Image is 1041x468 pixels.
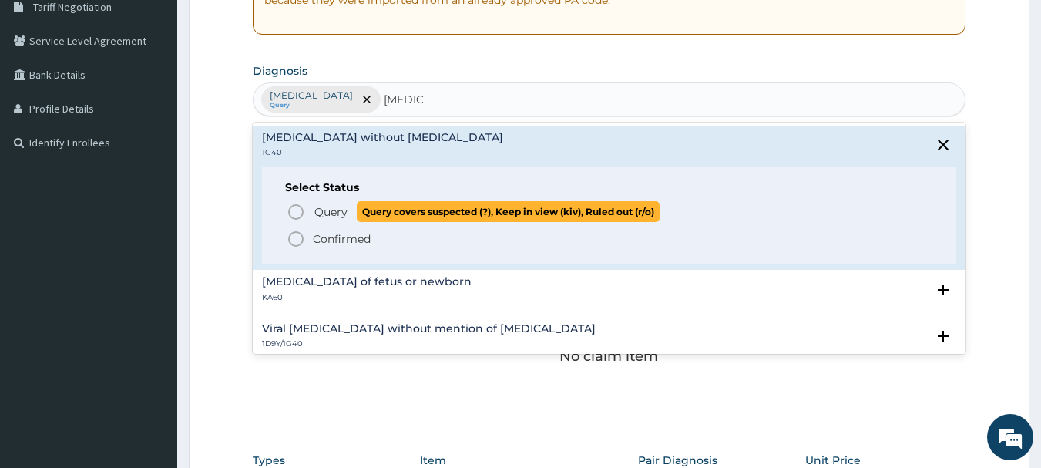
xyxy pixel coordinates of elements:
[262,323,596,335] h4: Viral [MEDICAL_DATA] without mention of [MEDICAL_DATA]
[360,93,374,106] span: remove selection option
[420,453,446,468] label: Item
[638,453,717,468] label: Pair Diagnosis
[262,276,472,288] h4: [MEDICAL_DATA] of fetus or newborn
[262,292,472,303] p: KA60
[262,132,503,143] h4: [MEDICAL_DATA] without [MEDICAL_DATA]
[253,8,290,45] div: Minimize live chat window
[313,231,371,247] p: Confirmed
[287,230,305,248] i: status option filled
[805,453,861,468] label: Unit Price
[559,348,658,364] p: No claim item
[262,338,596,349] p: 1D9Y/1G40
[80,86,259,106] div: Chat with us now
[270,89,353,102] p: [MEDICAL_DATA]
[262,147,503,158] p: 1G40
[253,454,285,467] label: Types
[287,203,305,221] i: status option query
[29,77,62,116] img: d_794563401_company_1708531726252_794563401
[285,182,934,194] h6: Select Status
[934,136,952,154] i: close select status
[253,63,307,79] label: Diagnosis
[8,308,294,362] textarea: Type your message and hit 'Enter'
[89,137,213,293] span: We're online!
[934,327,952,345] i: open select status
[270,102,353,109] small: Query
[314,204,348,220] span: Query
[934,281,952,299] i: open select status
[357,201,660,222] span: Query covers suspected (?), Keep in view (kiv), Ruled out (r/o)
